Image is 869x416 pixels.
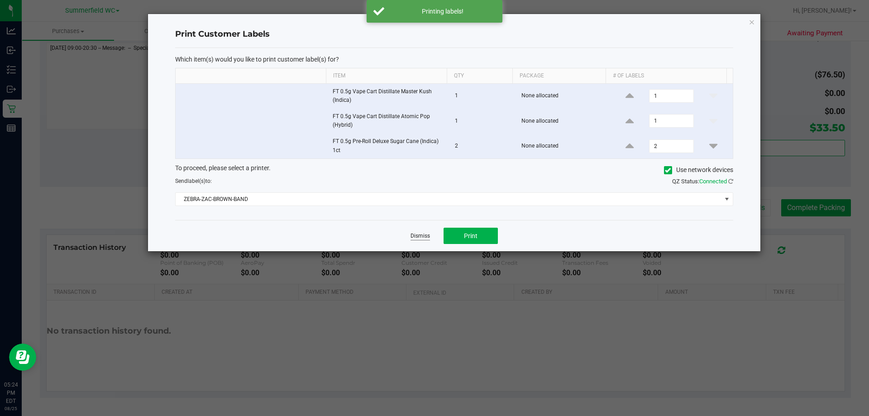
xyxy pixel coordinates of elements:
[175,178,212,184] span: Send to:
[699,178,727,185] span: Connected
[326,68,447,84] th: Item
[516,109,611,134] td: None allocated
[176,193,721,206] span: ZEBRA-ZAC-BROWN-BAND
[444,228,498,244] button: Print
[516,84,611,109] td: None allocated
[606,68,726,84] th: # of labels
[168,163,740,177] div: To proceed, please select a printer.
[516,134,611,158] td: None allocated
[187,178,205,184] span: label(s)
[389,7,496,16] div: Printing labels!
[449,109,516,134] td: 1
[449,134,516,158] td: 2
[327,134,449,158] td: FT 0.5g Pre-Roll Deluxe Sugar Cane (Indica) 1ct
[449,84,516,109] td: 1
[175,55,733,63] p: Which item(s) would you like to print customer label(s) for?
[411,232,430,240] a: Dismiss
[672,178,733,185] span: QZ Status:
[9,344,36,371] iframe: Resource center
[664,165,733,175] label: Use network devices
[175,29,733,40] h4: Print Customer Labels
[447,68,512,84] th: Qty
[512,68,606,84] th: Package
[327,109,449,134] td: FT 0.5g Vape Cart Distillate Atomic Pop (Hybrid)
[464,232,477,239] span: Print
[327,84,449,109] td: FT 0.5g Vape Cart Distillate Master Kush (Indica)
